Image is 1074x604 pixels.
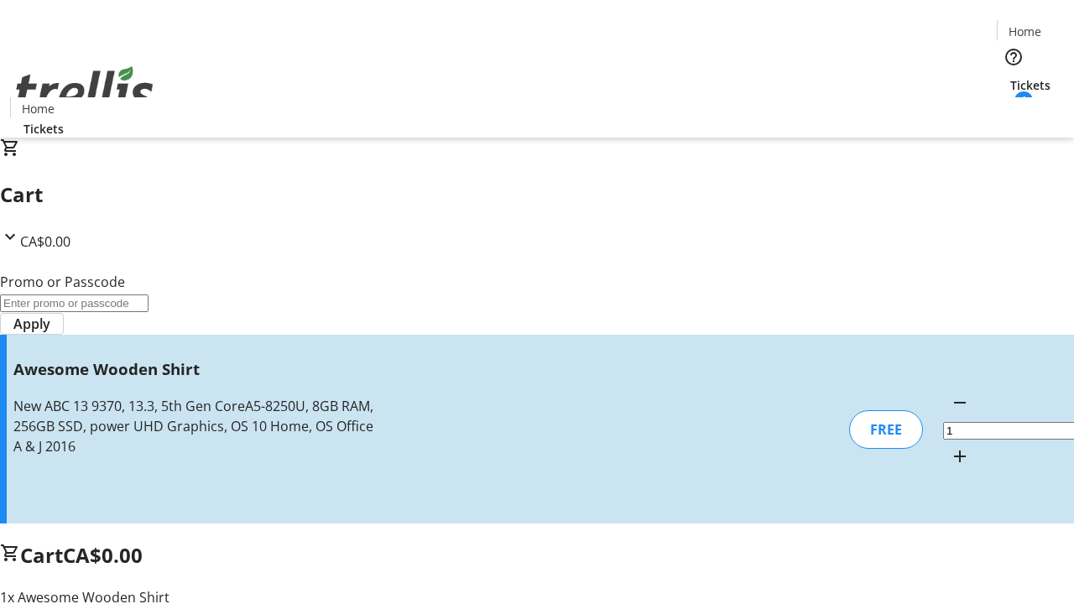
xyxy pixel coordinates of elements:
span: CA$0.00 [63,541,143,569]
span: Tickets [1010,76,1051,94]
div: New ABC 13 9370, 13.3, 5th Gen CoreA5-8250U, 8GB RAM, 256GB SSD, power UHD Graphics, OS 10 Home, ... [13,396,380,456]
img: Orient E2E Organization eZL6tGAG7r's Logo [10,48,159,132]
h3: Awesome Wooden Shirt [13,357,380,381]
button: Increment by one [943,440,977,473]
span: Tickets [23,120,64,138]
span: CA$0.00 [20,232,70,251]
span: Home [1009,23,1041,40]
div: FREE [849,410,923,449]
button: Decrement by one [943,386,977,419]
a: Tickets [10,120,77,138]
a: Home [11,100,65,117]
button: Cart [997,94,1030,128]
button: Help [997,40,1030,74]
a: Tickets [997,76,1064,94]
span: Apply [13,314,50,334]
span: Home [22,100,55,117]
a: Home [998,23,1051,40]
